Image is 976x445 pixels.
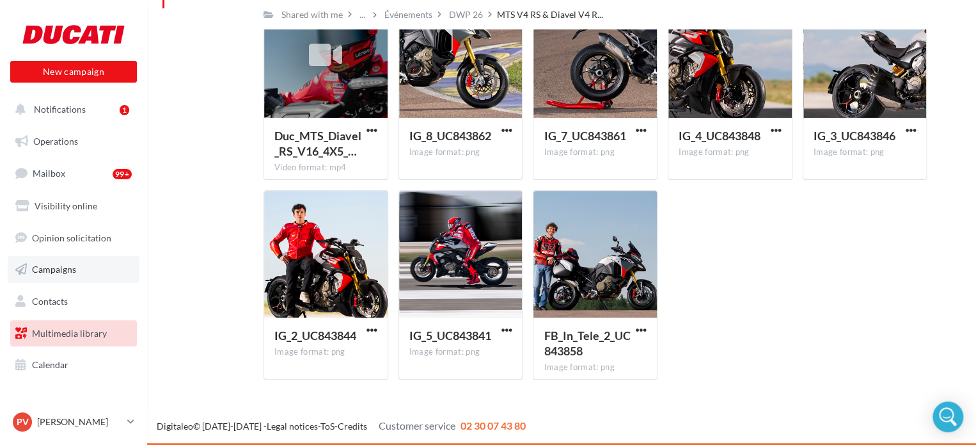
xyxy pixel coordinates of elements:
[8,128,139,155] a: Operations
[113,169,132,179] div: 99+
[281,8,343,21] div: Shared with me
[8,288,139,315] a: Contacts
[544,129,626,143] span: IG_7_UC843861
[497,8,603,21] span: MTS V4 RS & Diavel V4 R...
[267,421,318,432] a: Legal notices
[157,421,526,432] span: © [DATE]-[DATE] - - -
[8,320,139,347] a: Multimedia library
[32,232,111,243] span: Opinion solicitation
[460,419,526,432] span: 02 30 07 43 80
[32,296,68,307] span: Contacts
[379,419,455,432] span: Customer service
[933,401,963,432] div: Open Intercom Messenger
[274,346,377,358] div: Image format: png
[409,328,491,343] span: IG_5_UC843841
[544,147,647,158] div: Image format: png
[32,359,68,370] span: Calendar
[679,147,782,158] div: Image format: png
[8,225,139,252] a: Opinion solicitation
[274,328,356,343] span: IG_2_UC843844
[8,193,139,220] a: Visibility online
[274,129,361,158] span: Duc_MTS_Diavel_RS_V16_4X5_V2_UC843869
[409,346,512,358] div: Image format: png
[10,410,137,434] a: PV [PERSON_NAME]
[8,96,134,123] button: Notifications 1
[357,6,368,24] div: ...
[34,104,86,115] span: Notifications
[544,362,647,373] div: Image format: png
[8,159,139,187] a: Mailbox99+
[320,421,335,432] a: ToS
[814,147,917,158] div: Image format: png
[449,8,483,21] div: DWP 26
[409,129,491,143] span: IG_8_UC843862
[8,256,139,283] a: Campaigns
[544,328,630,358] span: FB_In_Tele_2_UC843858
[384,8,432,21] div: Événements
[679,129,760,143] span: IG_4_UC843848
[10,61,137,83] button: New campaign
[33,168,65,179] span: Mailbox
[274,162,377,174] div: Video format: mp4
[8,352,139,378] a: Calendar
[338,421,367,432] a: Credits
[120,105,129,115] div: 1
[409,147,512,158] div: Image format: png
[35,200,97,211] span: Visibility online
[33,136,78,147] span: Operations
[814,129,895,143] span: IG_3_UC843846
[17,416,29,428] span: PV
[37,416,122,428] p: [PERSON_NAME]
[32,328,107,339] span: Multimedia library
[157,421,193,432] a: Digitaleo
[32,264,76,275] span: Campaigns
